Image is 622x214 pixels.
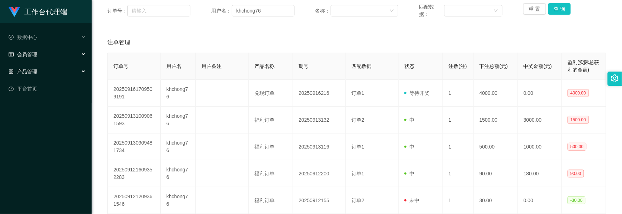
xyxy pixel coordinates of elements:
td: khchong76 [161,107,196,133]
td: 20250912200 [293,160,346,187]
i: 图标: down [390,9,394,14]
input: 请输入 [127,5,190,16]
span: 订单1 [351,144,364,150]
td: 3000.00 [518,107,562,133]
td: 500.00 [474,133,518,160]
span: 订单号： [107,7,127,15]
span: 1500.00 [568,116,589,124]
span: 4000.00 [568,89,589,97]
span: 中奖金额(元) [524,63,552,69]
a: 图标: dashboard平台首页 [9,82,86,96]
span: 用户备注 [201,63,222,69]
span: 匹配数据： [419,3,444,18]
td: 202509131009061593 [108,107,161,133]
span: 500.00 [568,143,587,151]
td: 202509121609352283 [108,160,161,187]
span: 中 [404,144,414,150]
i: 图标: table [9,52,14,57]
td: 福利订单 [249,133,293,160]
span: 产品名称 [254,63,274,69]
span: 匹配数据 [351,63,371,69]
span: 订单2 [351,117,364,123]
span: 下注总额(元) [480,63,508,69]
span: 90.00 [568,170,584,177]
td: 1 [443,133,474,160]
span: 产品管理 [9,69,37,74]
i: 图标: check-circle-o [9,35,14,40]
td: 20250912155 [293,187,346,214]
button: 重 置 [523,3,546,15]
span: 盈利(实际总获利的金额) [568,59,599,73]
td: 1 [443,107,474,133]
td: 1000.00 [518,133,562,160]
td: 1 [443,187,474,214]
td: 4000.00 [474,80,518,107]
span: 期号 [299,63,309,69]
td: 20250913116 [293,133,346,160]
td: 福利订单 [249,187,293,214]
td: 兑现订单 [249,80,293,107]
td: 0.00 [518,80,562,107]
span: 订单1 [351,90,364,96]
td: khchong76 [161,80,196,107]
span: 状态 [404,63,414,69]
span: 注数(注) [449,63,467,69]
span: 注单管理 [107,38,130,47]
td: 福利订单 [249,107,293,133]
i: 图标: down [494,9,498,14]
span: 用户名 [166,63,181,69]
td: 202509121209361546 [108,187,161,214]
span: 用户名： [211,7,232,15]
span: -30.00 [568,196,585,204]
td: khchong76 [161,187,196,214]
i: 图标: setting [611,74,619,82]
td: 202509130909481734 [108,133,161,160]
span: 中 [404,117,414,123]
td: 20250913132 [293,107,346,133]
td: 1500.00 [474,107,518,133]
span: 名称： [315,7,331,15]
button: 查 询 [548,3,571,15]
span: 未中 [404,198,419,203]
td: 202509161709509191 [108,80,161,107]
td: 20250916216 [293,80,346,107]
a: 工作台代理端 [9,9,67,14]
td: 福利订单 [249,160,293,187]
td: 0.00 [518,187,562,214]
span: 订单1 [351,171,364,176]
td: 1 [443,80,474,107]
span: 数据中心 [9,34,37,40]
span: 中 [404,171,414,176]
i: 图标: appstore-o [9,69,14,74]
span: 订单2 [351,198,364,203]
td: khchong76 [161,160,196,187]
td: 180.00 [518,160,562,187]
td: 90.00 [474,160,518,187]
input: 请输入 [232,5,295,16]
img: logo.9652507e.png [9,7,20,17]
h1: 工作台代理端 [24,0,67,23]
td: 30.00 [474,187,518,214]
span: 等待开奖 [404,90,429,96]
td: 1 [443,160,474,187]
span: 订单号 [113,63,128,69]
td: khchong76 [161,133,196,160]
span: 会员管理 [9,52,37,57]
